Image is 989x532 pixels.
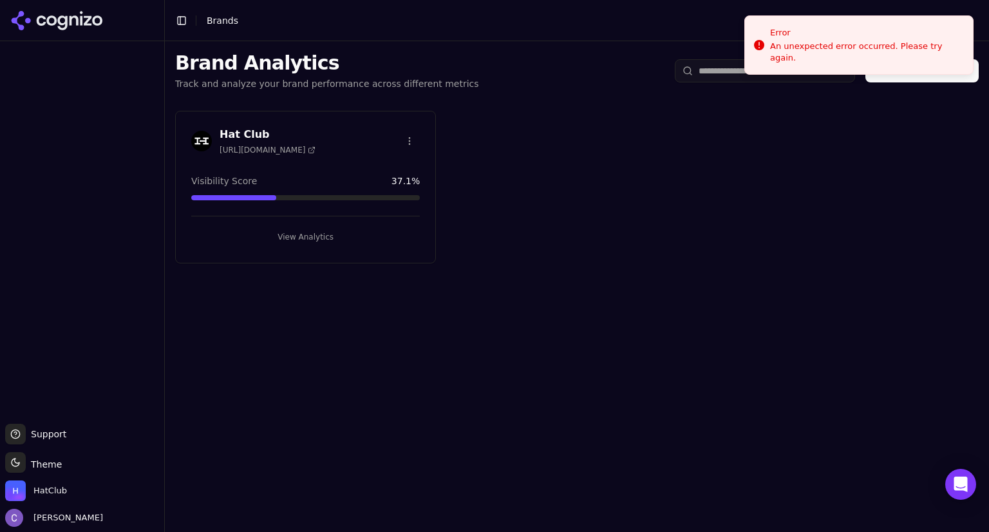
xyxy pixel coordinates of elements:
[28,512,103,524] span: [PERSON_NAME]
[220,145,316,155] span: [URL][DOMAIN_NAME]
[175,52,479,75] h1: Brand Analytics
[5,480,26,501] img: HatClub
[191,175,257,187] span: Visibility Score
[26,459,62,470] span: Theme
[191,227,420,247] button: View Analytics
[191,131,212,151] img: Hat Club
[175,77,479,90] p: Track and analyze your brand performance across different metrics
[5,509,23,527] img: Chris Hayes
[5,509,103,527] button: Open user button
[945,469,976,500] div: Open Intercom Messenger
[391,175,420,187] span: 37.1 %
[26,428,66,441] span: Support
[220,127,316,142] h3: Hat Club
[207,14,238,27] nav: breadcrumb
[5,480,67,501] button: Open organization switcher
[207,15,238,26] span: Brands
[770,41,963,64] div: An unexpected error occurred. Please try again.
[33,485,67,497] span: HatClub
[770,26,963,39] div: Error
